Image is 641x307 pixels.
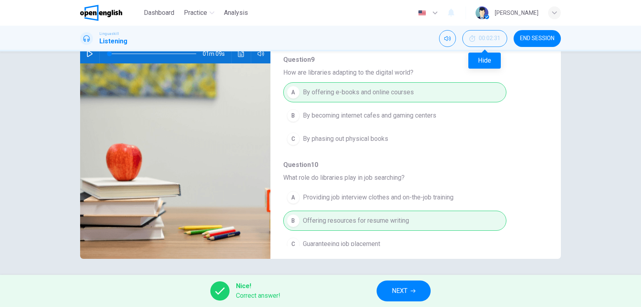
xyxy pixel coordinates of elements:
[479,35,500,42] span: 00:02:31
[495,8,538,18] div: [PERSON_NAME]
[392,285,407,297] span: NEXT
[80,63,270,259] img: Listen to Tom, a local librarian, discussing the importance of libraries.
[236,281,280,291] span: Nice!
[80,5,122,21] img: OpenEnglish logo
[462,30,507,47] div: Hide
[235,44,248,63] button: Click to see the audio transcription
[221,6,251,20] button: Analysis
[224,8,248,18] span: Analysis
[181,6,218,20] button: Practice
[283,55,535,65] span: Question 9
[99,31,119,37] span: Linguaskill
[141,6,177,20] button: Dashboard
[283,160,535,170] span: Question 10
[417,10,427,16] img: en
[462,30,507,47] button: 00:02:31
[468,53,501,69] div: Hide
[520,35,554,42] span: END SESSION
[236,291,280,301] span: Correct answer!
[203,44,231,63] span: 01m 09s
[439,30,456,47] div: Mute
[80,5,141,21] a: OpenEnglish logo
[514,30,561,47] button: END SESSION
[144,8,174,18] span: Dashboard
[377,281,431,301] button: NEXT
[184,8,207,18] span: Practice
[476,6,488,19] img: Profile picture
[283,68,535,77] span: How are libraries adapting to the digital world?
[283,173,535,183] span: What role do libraries play in job searching?
[99,37,127,46] h1: Listening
